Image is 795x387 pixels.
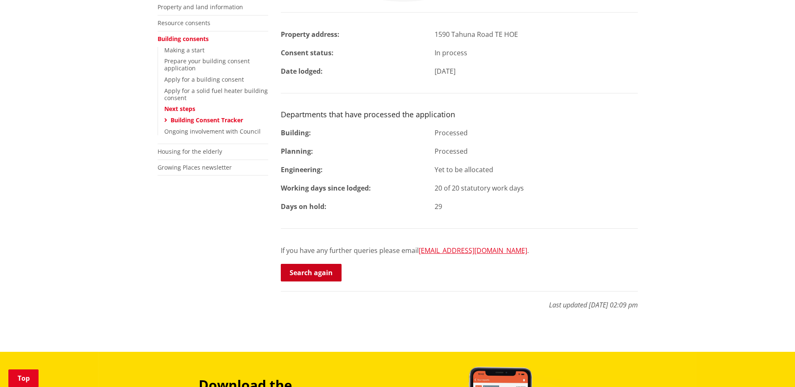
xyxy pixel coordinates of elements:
[281,291,638,310] p: Last updated [DATE] 02:09 pm
[164,46,205,54] a: Making a start
[428,29,644,39] div: 1590 Tahuna Road TE HOE
[281,245,638,255] p: If you have any further queries please email .
[164,57,250,72] a: Prepare your building consent application
[756,352,787,382] iframe: Messenger Launcher
[158,163,232,171] a: Growing Places newsletter
[428,201,644,212] div: 29
[428,165,644,175] div: Yet to be allocated
[158,35,209,43] a: Building consents
[281,147,313,156] strong: Planning:
[281,128,311,137] strong: Building:
[158,147,222,155] a: Housing for the elderly
[428,66,644,76] div: [DATE]
[164,127,261,135] a: Ongoing involvement with Council
[281,30,339,39] strong: Property address:
[158,3,243,11] a: Property and land information
[171,116,243,124] a: Building Consent Tracker
[158,19,210,27] a: Resource consents
[281,202,326,211] strong: Days on hold:
[428,183,644,193] div: 20 of 20 statutory work days
[428,146,644,156] div: Processed
[281,264,342,281] a: Search again
[281,48,334,57] strong: Consent status:
[164,75,244,83] a: Apply for a building consent
[281,110,638,119] h3: Departments that have processed the application
[281,165,323,174] strong: Engineering:
[164,87,268,102] a: Apply for a solid fuel heater building consent​
[419,246,527,255] a: [EMAIL_ADDRESS][DOMAIN_NAME]
[428,128,644,138] div: Processed
[281,67,323,76] strong: Date lodged:
[164,105,195,113] a: Next steps
[8,369,39,387] a: Top
[428,48,644,58] div: In process
[281,183,371,193] strong: Working days since lodged:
